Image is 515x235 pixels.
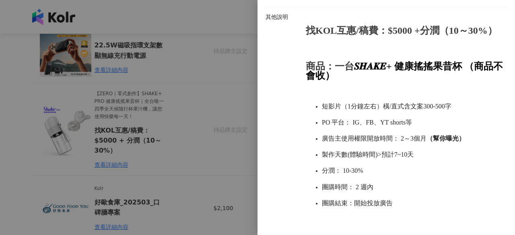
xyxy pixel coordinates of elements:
[322,119,412,126] span: PO 平台： IG、FB、YT shorts等
[306,25,497,36] strong: 找KOL互惠/稿費：$5000 +分潤（10～30%）
[266,13,302,21] p: 其他說明
[322,135,465,142] span: 廣告主使用權限開放時間： 2～3個月
[322,184,373,190] span: 團購時間： 2 週內
[306,61,503,81] strong: 𝑺𝑯𝑨𝑲𝑬+ 健康搖搖果昔杯 （商品不會收）
[322,167,363,174] span: 分潤： 10-30%
[322,151,414,158] span: 製作天數(體驗時間)>預計7~10天
[322,103,451,110] span: 短影片（1分鐘左右）橫/直式含文案300-500字
[426,135,465,142] strong: （幫你曝光）
[322,200,393,206] span: 團購結束：開始投放廣告
[306,61,354,72] strong: 商品：一台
